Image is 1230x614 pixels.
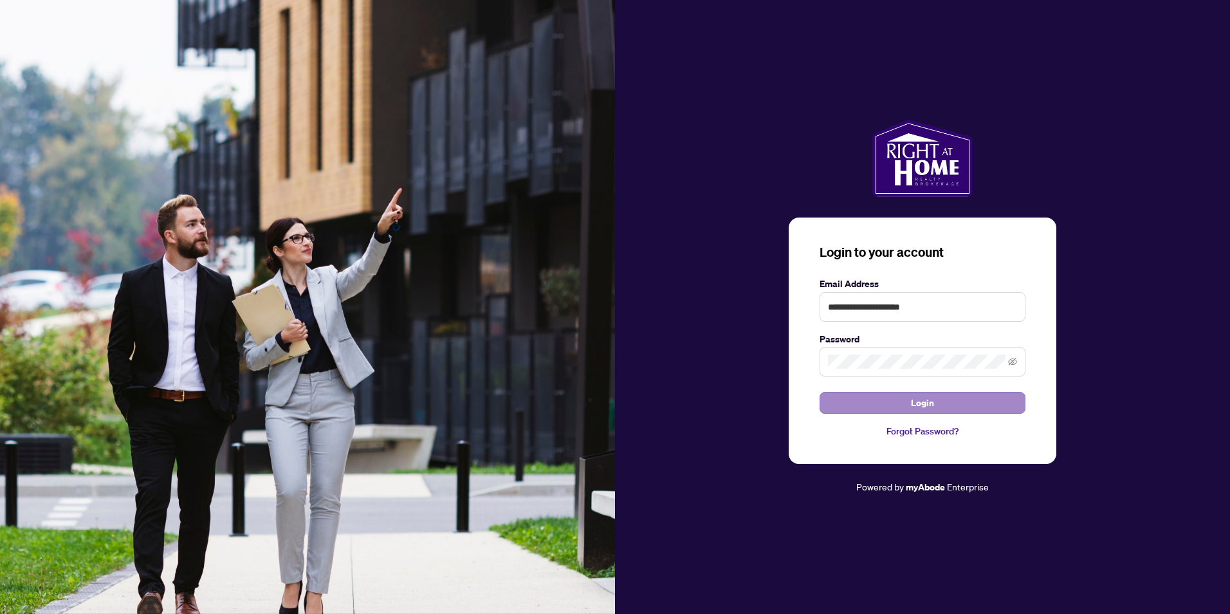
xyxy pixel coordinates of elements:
[911,393,934,413] span: Login
[872,120,972,197] img: ma-logo
[820,424,1025,438] a: Forgot Password?
[820,332,1025,346] label: Password
[820,392,1025,414] button: Login
[906,480,945,494] a: myAbode
[947,481,989,492] span: Enterprise
[820,277,1025,291] label: Email Address
[1008,357,1017,366] span: eye-invisible
[856,481,904,492] span: Powered by
[820,243,1025,261] h3: Login to your account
